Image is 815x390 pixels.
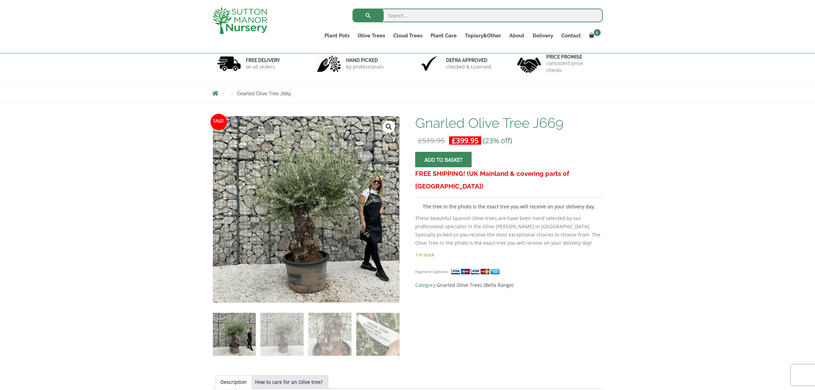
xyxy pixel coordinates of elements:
span: £ [452,136,456,145]
span: Category: [415,281,602,289]
span: Sale! [211,114,227,130]
span: Gnarled Olive Tree J669 [237,91,291,96]
img: 2.jpg [317,55,341,72]
img: Gnarled Olive Tree J669 [213,313,256,356]
span: £ [418,136,422,145]
p: on all orders [246,63,280,70]
a: Plant Pots [320,31,354,40]
p: by professionals [346,63,384,70]
span: (23% off) [483,136,512,145]
a: About [506,31,529,40]
a: Olive Trees [354,31,389,40]
img: Gnarled Olive Tree J669 - Image 4 [356,313,399,356]
p: 1 in stock [415,251,602,259]
a: 1 [585,31,603,40]
img: 1.jpg [217,55,241,72]
img: payment supported [451,268,502,275]
img: 3.jpg [417,55,441,72]
h6: FREE DELIVERY [246,57,280,63]
a: Gnarled Olive Trees (Bella Range) [437,282,513,288]
a: Contact [558,31,585,40]
bdi: 399.95 [452,136,479,145]
a: How to care for an Olive tree? [255,376,323,389]
a: Topiary&Other [461,31,506,40]
img: Gnarled Olive Tree J669 - Image 3 [308,313,351,356]
small: Payment Options: [415,269,448,274]
img: Gnarled Olive Tree J669 - IMG 4761 scaled [399,116,586,303]
img: Gnarled Olive Tree J669 - Image 2 [260,313,303,356]
a: Cloud Trees [389,31,427,40]
h6: hand picked [346,57,384,63]
img: 4.jpg [517,53,541,74]
strong: The tree in the photo is the exact tree you will receive on your delivery day. [423,203,595,210]
h6: Defra approved [446,57,492,63]
bdi: 519.95 [418,136,445,145]
h1: Gnarled Olive Tree J669 [415,116,602,130]
img: logo [213,7,267,34]
nav: Breadcrumbs [213,90,603,96]
h6: Price promise [546,54,598,60]
button: Add to basket [415,152,472,167]
h3: FREE SHIPPING! (UK Mainland & covering parts of [GEOGRAPHIC_DATA]) [415,167,602,193]
span: 1 [594,29,601,36]
p: consistent price checks [546,60,598,74]
a: Plant Care [427,31,461,40]
p: checked & Licensed [446,63,492,70]
a: View full-screen image gallery [383,121,395,133]
input: Search... [353,9,603,22]
p: These beautiful Spanish Olive trees are have been hand selected by our professional specialist in... [415,214,602,247]
a: Description [221,376,247,389]
a: Delivery [529,31,558,40]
